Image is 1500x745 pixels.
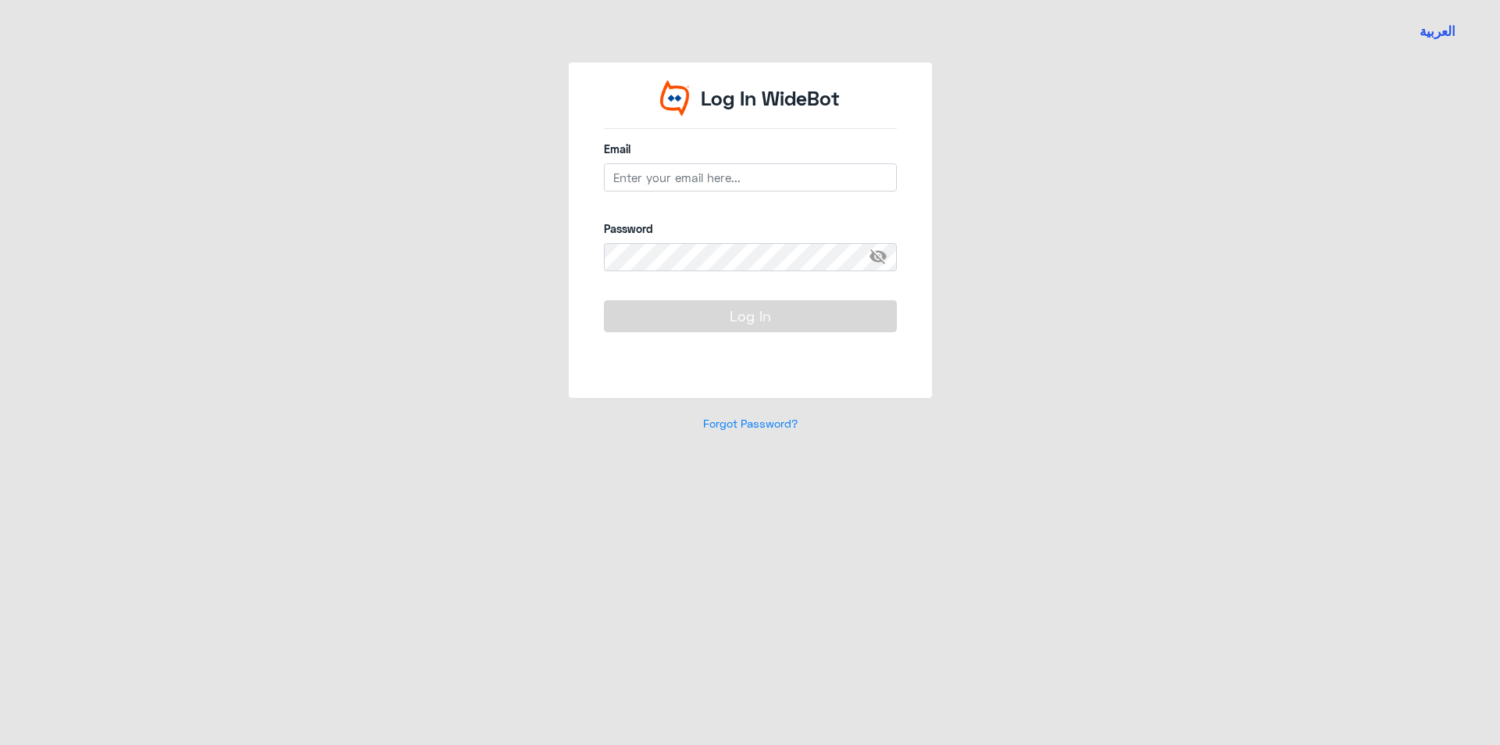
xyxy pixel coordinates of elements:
[604,163,897,192] input: Enter your email here...
[604,300,897,331] button: Log In
[1420,22,1455,41] button: العربية
[703,417,798,430] a: Forgot Password?
[660,80,690,116] img: Widebot Logo
[701,84,840,113] p: Log In WideBot
[604,141,897,157] label: Email
[604,220,897,237] label: Password
[869,243,897,271] span: visibility_off
[1410,12,1465,51] a: Switch language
